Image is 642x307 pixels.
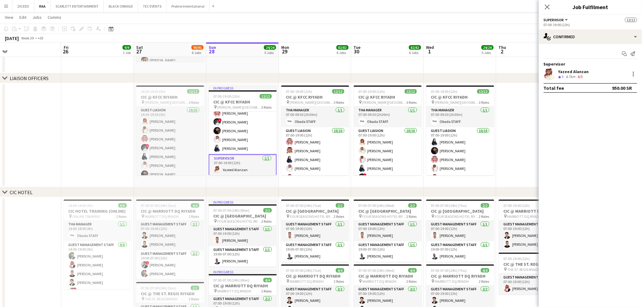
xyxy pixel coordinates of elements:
span: [PERSON_NAME][GEOGRAPHIC_DATA] [145,100,189,105]
h3: CIC @ KFCC RIYADH [281,94,349,100]
div: 5 Jobs [264,50,276,55]
div: Total fee [544,85,564,91]
span: 07:00-07:00 (24h) (Tue) [286,268,321,273]
div: 6 Jobs [192,50,203,55]
app-card-role: Guest Management Staff1/119:00-07:00 (12h)[PERSON_NAME] [209,246,277,267]
span: 2 Roles [262,219,272,224]
div: LIAISON OFFICERS [10,75,49,81]
span: 2 Roles [117,214,127,219]
span: Sat [136,45,143,50]
app-card-role: Guest Management Staff1/107:00-19:00 (12h)[PERSON_NAME] [354,221,422,241]
button: TEC EVENTS [138,0,167,12]
div: Supervisor [539,61,642,67]
span: 2 Roles [189,214,199,219]
span: 2/2 [263,208,272,213]
app-card-role: Guest Management Staff2/219:00-07:00 (12h)![PERSON_NAME][PERSON_NAME] [136,250,204,280]
span: 24/24 [264,45,276,50]
span: 07:00-07:00 (24h) (Wed) [359,268,395,273]
span: 12/12 [260,94,272,99]
span: [PERSON_NAME][GEOGRAPHIC_DATA] [435,100,479,105]
span: 12/12 [477,89,489,94]
span: 28 [208,48,216,55]
span: 07:00-07:00 (24h) (Thu) [431,268,467,273]
app-card-role: Guest Management Staff1/107:00-19:00 (12h)[PERSON_NAME] [426,221,494,241]
app-job-card: 07:00-07:00 (24h) (Wed)2/2CIC @ [GEOGRAPHIC_DATA] FOUR SEASONS HOTEL RIYADH2 RolesGuest Managemen... [354,200,422,262]
button: RAA [34,0,51,12]
span: [PERSON_NAME][GEOGRAPHIC_DATA] [290,100,334,105]
span: View [5,15,13,20]
app-card-role: Guest Management Staff2/207:00-19:00 (12h)[PERSON_NAME][PERSON_NAME] [499,221,567,250]
div: 950.00 SR [612,85,632,91]
span: 82/82 [409,45,421,50]
span: Thu [499,45,506,50]
h3: CIC @ KFCC RIYADH [354,94,422,100]
h3: CIC @ [GEOGRAPHIC_DATA] [281,208,349,214]
div: In progress [209,200,277,204]
a: Edit [17,13,29,21]
span: 4/4 [481,268,489,273]
div: 07:00-19:00 (12h)12/12CIC @ KFCC RIYADH [PERSON_NAME][GEOGRAPHIC_DATA]3 RolesTHA Manager1/107:00-... [281,86,349,175]
span: Edit [19,15,26,20]
span: MARRIOTT DQ RIYADH [218,289,252,293]
span: 3 Roles [189,100,199,105]
app-job-card: 07:00-19:00 (12h)2/2CIC @ MARRIOTT DQ RIYADH MARRIOTT DQ RIYADH1 RoleGuest Management Staff2/207:... [499,200,567,250]
h3: CIC @ THE ST. REGIS RIYADH [499,261,567,267]
span: Tue [354,45,361,50]
app-card-role: Guest Liasion10/1007:00-19:00 (12h)[PERSON_NAME][PERSON_NAME][PERSON_NAME][PERSON_NAME]![PERSON_N... [354,127,422,227]
h3: CIC @ KFCC RIYADH [426,94,494,100]
span: 2 Roles [334,279,344,284]
app-job-card: In progress07:00-07:00 (24h) (Mon)2/2CIC @ [GEOGRAPHIC_DATA] FOUR SEASONS HOTEL RIYADH2 RolesGues... [209,200,277,267]
span: 12/12 [625,18,637,22]
div: 07:00-19:00 (12h)12/12CIC @ KFCC RIYADH [PERSON_NAME][GEOGRAPHIC_DATA]3 RolesTHA Manager1/107:00-... [354,86,422,175]
span: 07:00-19:00 (12h) [359,89,385,94]
span: MARRIOTT DQ RIYADH [290,279,324,284]
button: BLACK ORANGE [104,0,138,12]
button: Supervisor [544,18,569,22]
span: ! [363,174,367,177]
span: 07:00-07:00 (24h) (Tue) [286,203,321,208]
span: 4/4 [336,268,344,273]
div: 5 Jobs [482,50,493,55]
h3: CIC @ MARRIOTT DQ RIYADH [281,273,349,279]
span: 07:00-07:00 (24h) (Mon) [214,208,250,213]
span: 29 [280,48,289,55]
div: Yazeed Alanzan [558,69,589,74]
span: FOUR SEASONS HOTEL RIYADH [218,219,262,224]
div: 07:00-07:00 (24h) (Thu)2/2CIC @ [GEOGRAPHIC_DATA] FOUR SEASONS HOTEL RIYADH2 RolesGuest Managemen... [426,200,494,262]
span: 5 [562,74,564,79]
div: In progress [209,86,277,90]
div: CIC HOTEL [10,189,32,195]
span: 30 [353,48,361,55]
app-job-card: 07:00-19:00 (12h)1/1CIC @ THE ST. REGIS RIYADH THE ST. REGIS RIYADH1 RoleGuest Management Staff1/... [499,253,567,295]
span: 2 Roles [479,214,489,219]
span: 4/4 [263,278,272,282]
h3: CIC @ [GEOGRAPHIC_DATA] [354,208,422,214]
app-job-card: In progress07:00-19:00 (12h)12/12CIC @ KFCC RIYADH [PERSON_NAME][GEOGRAPHIC_DATA]3 Roles[PERSON_N... [209,86,277,175]
span: 9/9 [123,45,131,50]
div: 07:00-07:00 (24h) (Sun)4/4CIC @ MARRIOTT DQ RIYADH MARRIOTT DQ RIYADH2 RolesGuest Management Staf... [136,200,204,280]
div: 07:00-19:00 (12h)12/12CIC @ KFCC RIYADH [PERSON_NAME][GEOGRAPHIC_DATA]3 RolesTHA Manager1/107:00-... [426,86,494,175]
span: 12/12 [332,89,344,94]
span: ONLINE TRAINING [73,214,100,219]
span: FOUR SEASONS HOTEL RIYADH [290,214,334,219]
a: View [2,13,16,21]
button: Proline Interntational [167,0,210,12]
h3: CIC HOTEL TRAINING (ONLINE) [64,208,132,214]
span: 07:00-19:00 (12h) [504,256,530,261]
span: FOUR SEASONS HOTEL RIYADH [435,214,479,219]
h3: CIC @ [GEOGRAPHIC_DATA] [426,208,494,214]
app-skills-label: 4/5 [578,74,583,79]
span: 07:00-07:00 (24h) (Sun) [141,203,177,208]
span: ! [73,288,77,291]
span: 3 Roles [334,100,344,105]
span: 2 Roles [189,297,199,301]
span: THE ST. REGIS RIYADH [145,297,178,301]
span: 24/24 [481,45,494,50]
app-job-card: 14:30-19:30 (5h)12/12CIC @ KFCC RIYADH [PERSON_NAME][GEOGRAPHIC_DATA]3 RolesGuest Liasion10/1014:... [136,86,204,175]
span: Supervisor [544,18,564,22]
h3: CIC @ KFCC RIYADH [136,94,204,100]
span: 07:00-19:00 (12h) [504,203,530,208]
